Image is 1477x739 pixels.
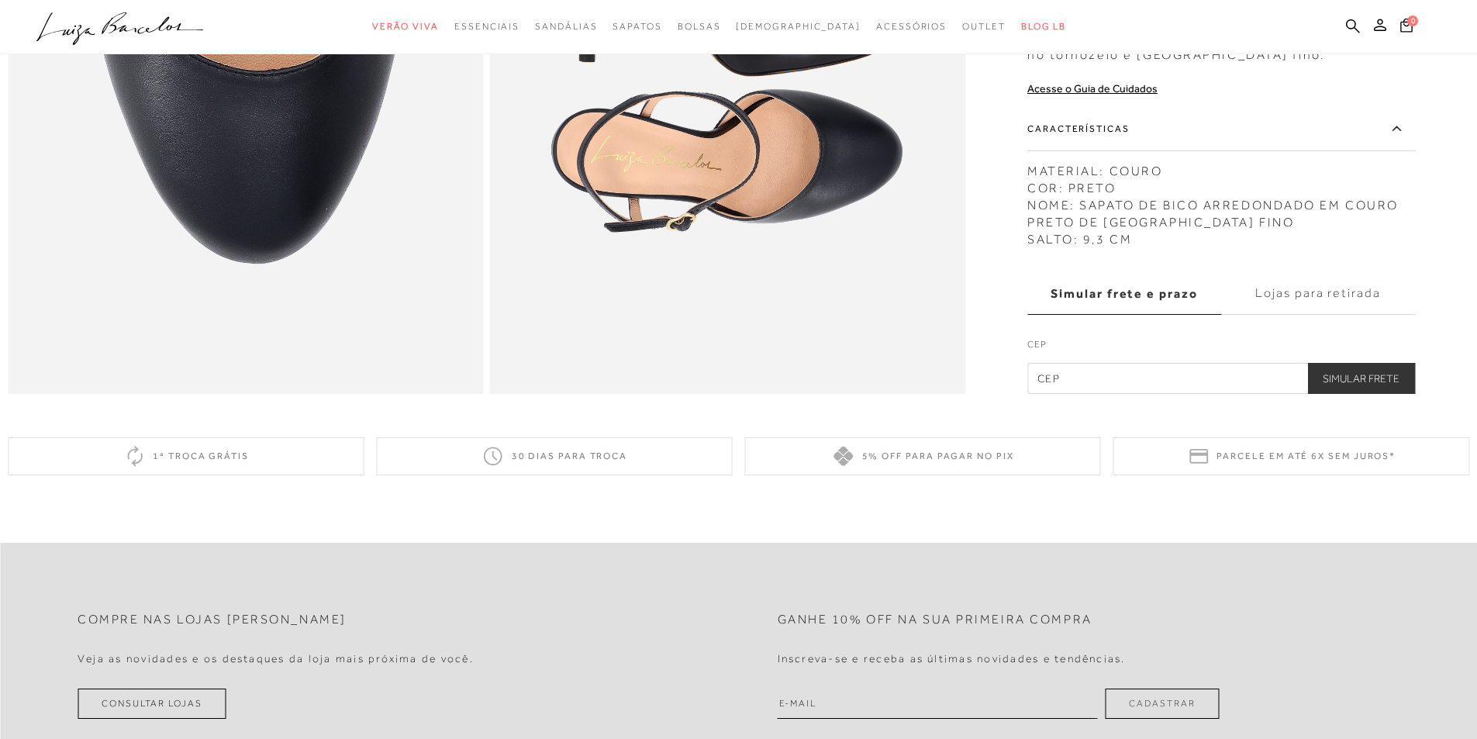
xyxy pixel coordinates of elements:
button: 0 [1396,17,1417,38]
div: 30 dias para troca [376,437,732,475]
a: Acesse o Guia de Cuidados [1027,82,1158,95]
h2: Ganhe 10% off na sua primeira compra [778,613,1092,627]
span: 0 [1407,16,1418,26]
a: categoryNavScreenReaderText [962,12,1006,41]
h2: Compre nas lojas [PERSON_NAME] [78,613,347,627]
span: Bolsas [678,21,721,32]
a: categoryNavScreenReaderText [454,12,519,41]
span: BLOG LB [1021,21,1066,32]
div: Parcele em até 6x sem juros* [1113,437,1469,475]
input: CEP [1027,363,1415,394]
div: 5% off para pagar no PIX [745,437,1101,475]
span: Sapatos [613,21,661,32]
span: [DEMOGRAPHIC_DATA] [736,21,861,32]
span: Sandálias [535,21,597,32]
label: Características [1027,106,1415,151]
a: noSubCategoriesText [736,12,861,41]
a: categoryNavScreenReaderText [613,12,661,41]
a: BLOG LB [1021,12,1066,41]
a: categoryNavScreenReaderText [372,12,439,41]
label: Lojas para retirada [1221,273,1415,315]
a: Consultar Lojas [78,689,226,719]
button: Cadastrar [1105,689,1219,719]
a: categoryNavScreenReaderText [535,12,597,41]
button: Simular Frete [1307,363,1415,394]
span: Acessórios [876,21,947,32]
span: Essenciais [454,21,519,32]
div: MATERIAL: COURO COR: PRETO NOME: SAPATO DE BICO ARREDONDADO EM COURO PRETO DE [GEOGRAPHIC_DATA] F... [1027,155,1415,248]
h4: Inscreva-se e receba as últimas novidades e tendências. [778,652,1126,665]
label: CEP [1027,337,1415,359]
a: categoryNavScreenReaderText [678,12,721,41]
span: Outlet [962,21,1006,32]
h4: Veja as novidades e os destaques da loja mais próxima de você. [78,652,474,665]
div: 1ª troca grátis [8,437,364,475]
label: Simular frete e prazo [1027,273,1221,315]
span: Verão Viva [372,21,439,32]
input: E-mail [778,689,1098,719]
a: categoryNavScreenReaderText [876,12,947,41]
